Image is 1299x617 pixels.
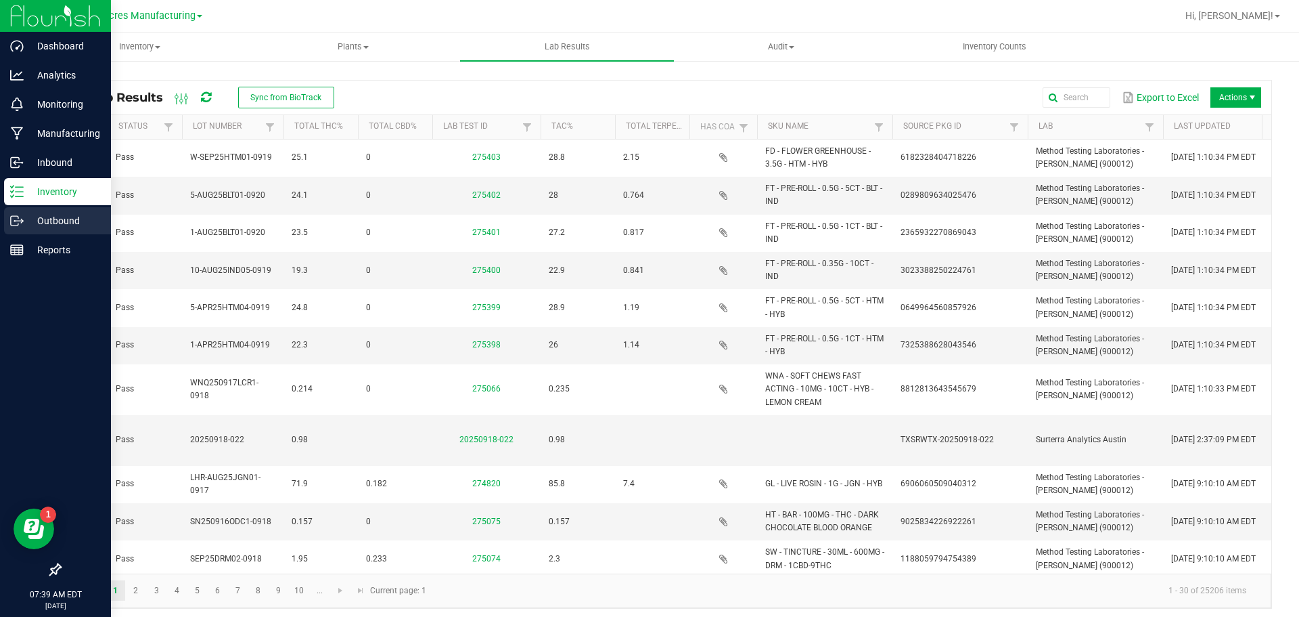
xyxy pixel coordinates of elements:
span: Pass [116,265,134,275]
span: 2.15 [623,152,639,162]
a: Go to the next page [331,580,350,601]
span: Pass [116,340,134,349]
a: SKU NameSortable [768,121,870,132]
span: SW - TINCTURE - 30ML - 600MG - DRM - 1CBD-9THC [765,547,884,570]
span: 8812813643545679 [901,384,976,393]
a: Page 5 [187,580,207,601]
span: 0.817 [623,228,644,237]
a: 275074 [472,554,501,563]
a: Filter [160,119,177,135]
a: 274820 [472,479,501,488]
span: 0.764 [623,190,644,200]
th: Has CoA [689,115,757,140]
a: Page 2 [126,580,145,601]
span: Method Testing Laboratories - [PERSON_NAME] (900012) [1036,296,1144,318]
span: Pass [116,152,134,162]
a: 275399 [472,303,501,312]
span: 0.157 [292,517,313,526]
span: 6906060509040312 [901,479,976,488]
span: Pass [116,303,134,312]
p: Monitoring [24,96,105,112]
span: Method Testing Laboratories - [PERSON_NAME] (900012) [1036,547,1144,570]
span: Method Testing Laboratories - [PERSON_NAME] (900012) [1036,378,1144,400]
span: Hi, [PERSON_NAME]! [1185,10,1273,21]
a: Inventory [32,33,246,61]
a: 275403 [472,152,501,162]
span: 1.19 [623,303,639,312]
a: Lot NumberSortable [193,121,261,132]
inline-svg: Inbound [10,156,24,169]
span: 2.3 [549,554,560,563]
span: Go to the next page [335,585,346,596]
span: 27.2 [549,228,565,237]
span: FT - PRE-ROLL - 0.35G - 10CT - IND [765,259,873,281]
a: Page 7 [228,580,248,601]
span: W-SEP25HTM01-0919 [190,152,272,162]
span: [DATE] 9:10:10 AM EDT [1171,517,1256,526]
span: Actions [1210,87,1261,108]
inline-svg: Monitoring [10,98,24,111]
a: Lab Test IDSortable [443,121,518,132]
a: Last UpdatedSortable [1174,121,1293,132]
a: 20250918-022 [459,435,514,444]
span: 5-AUG25BLT01-0920 [190,190,265,200]
button: Export to Excel [1118,86,1202,109]
span: FT - PRE-ROLL - 0.5G - 1CT - BLT - IND [765,221,882,244]
span: 9025834226922261 [901,517,976,526]
a: 275398 [472,340,501,349]
a: 275075 [472,517,501,526]
inline-svg: Inventory [10,185,24,198]
span: [DATE] 1:10:34 PM EDT [1171,190,1256,200]
span: SEP25DRM02-0918 [190,554,262,563]
a: TAC%Sortable [551,121,610,132]
span: 0.233 [366,554,387,563]
span: 1.14 [623,340,639,349]
a: Total CBD%Sortable [369,121,427,132]
span: 24.8 [292,303,308,312]
span: Method Testing Laboratories - [PERSON_NAME] (900012) [1036,184,1144,206]
span: Method Testing Laboratories - [PERSON_NAME] (900012) [1036,221,1144,244]
span: Inventory [33,41,246,53]
span: Plants [247,41,459,53]
span: 6182328404718226 [901,152,976,162]
p: Reports [24,242,105,258]
span: 10-AUG25IND05-0919 [190,265,271,275]
span: Pass [116,190,134,200]
span: Pass [116,554,134,563]
a: Source Pkg IDSortable [903,121,1005,132]
span: Pass [116,228,134,237]
span: [DATE] 1:10:34 PM EDT [1171,228,1256,237]
p: Dashboard [24,38,105,54]
a: Page 1 [106,580,125,601]
a: Filter [262,119,278,135]
a: Filter [1006,119,1022,135]
span: 26 [549,340,558,349]
a: 275066 [472,384,501,393]
span: 0.214 [292,384,313,393]
span: 3023388250224761 [901,265,976,275]
span: 1.95 [292,554,308,563]
span: Pass [116,384,134,393]
a: Page 3 [147,580,166,601]
span: 0649964560857926 [901,303,976,312]
span: [DATE] 2:37:09 PM EDT [1171,435,1256,444]
span: 1-AUG25BLT01-0920 [190,228,265,237]
span: 0 [366,340,371,349]
span: 0 [366,303,371,312]
span: Method Testing Laboratories - [PERSON_NAME] (900012) [1036,334,1144,356]
span: Go to the last page [355,585,366,596]
span: TXSRWTX-20250918-022 [901,435,994,444]
span: FT - PRE-ROLL - 0.5G - 5CT - BLT - IND [765,184,882,206]
a: Plants [246,33,460,61]
span: 28.8 [549,152,565,162]
span: [DATE] 1:10:33 PM EDT [1171,384,1256,393]
p: Inventory [24,184,105,200]
a: Page 8 [248,580,268,601]
span: 25.1 [292,152,308,162]
a: Total THC%Sortable [294,121,352,132]
a: Filter [735,119,752,136]
inline-svg: Dashboard [10,39,24,53]
iframe: Resource center [14,509,54,549]
p: Manufacturing [24,125,105,142]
